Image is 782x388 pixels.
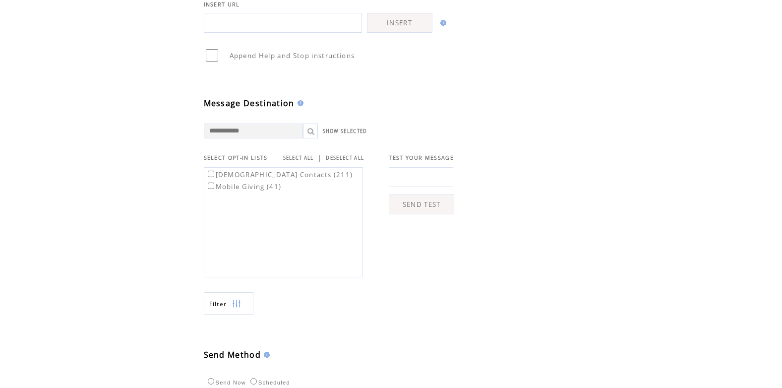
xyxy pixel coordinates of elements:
span: TEST YOUR MESSAGE [389,154,454,161]
img: filters.png [232,293,241,315]
label: Mobile Giving (41) [206,182,282,191]
a: INSERT [367,13,432,33]
span: SELECT OPT-IN LISTS [204,154,268,161]
span: Message Destination [204,98,295,109]
a: Filter [204,292,253,315]
img: help.gif [295,100,303,106]
input: Scheduled [250,378,257,385]
a: SHOW SELECTED [323,128,367,134]
span: Append Help and Stop instructions [230,51,355,60]
input: Mobile Giving (41) [208,183,214,189]
label: Scheduled [248,380,290,386]
label: Send Now [205,380,246,386]
input: [DEMOGRAPHIC_DATA] Contacts (211) [208,171,214,177]
input: Send Now [208,378,214,385]
span: | [318,153,322,162]
a: SEND TEST [389,194,454,214]
img: help.gif [437,20,446,26]
a: DESELECT ALL [326,155,364,161]
span: Send Method [204,349,261,360]
label: [DEMOGRAPHIC_DATA] Contacts (211) [206,170,353,179]
span: INSERT URL [204,1,240,8]
span: Show filters [209,300,227,308]
a: SELECT ALL [283,155,314,161]
img: help.gif [261,352,270,358]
